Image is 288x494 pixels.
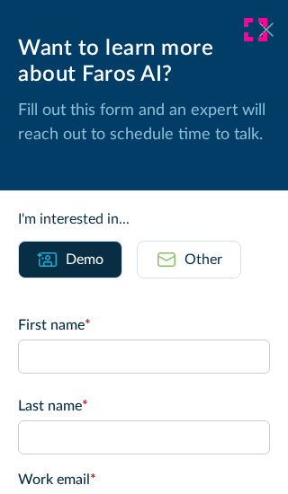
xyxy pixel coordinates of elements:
div: Want to learn more about Faros AI? [18,36,270,88]
div: Other [184,249,222,270]
label: Last name [18,395,270,417]
div: Demo [66,249,103,270]
p: Fill out this form and an expert will reach out to schedule time to talk. [18,99,270,147]
label: First name [18,314,270,336]
label: Work email [18,469,270,490]
div: I'm interested in... [18,208,270,230]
